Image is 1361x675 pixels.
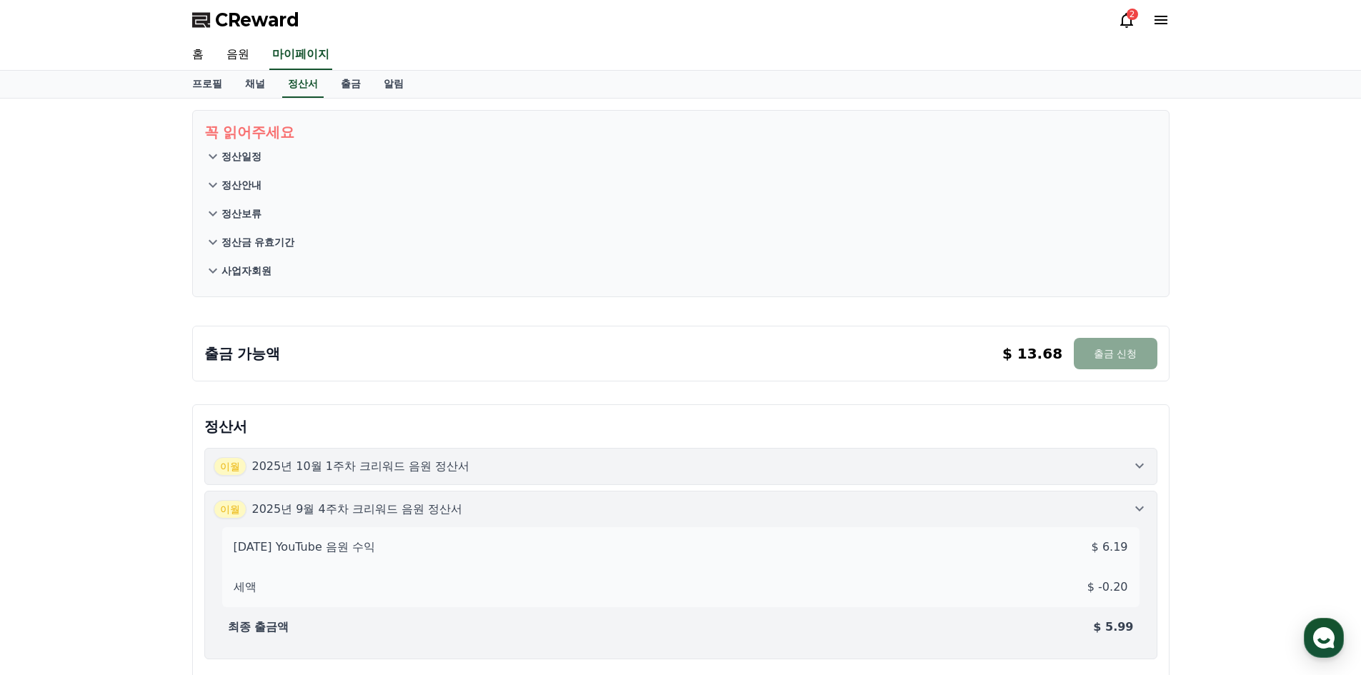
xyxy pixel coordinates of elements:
[214,457,246,476] span: 이월
[221,149,261,164] p: 정산일정
[204,416,1157,436] p: 정산서
[204,448,1157,485] button: 이월 2025년 10월 1주차 크리워드 음원 정산서
[204,142,1157,171] button: 정산일정
[181,40,215,70] a: 홈
[1092,539,1128,556] p: $ 6.19
[221,264,271,278] p: 사업자회원
[221,235,295,249] p: 정산금 유효기간
[269,40,332,70] a: 마이페이지
[221,206,261,221] p: 정산보류
[204,228,1157,256] button: 정산금 유효기간
[184,453,274,489] a: 설정
[4,453,94,489] a: 홈
[204,491,1157,659] button: 이월 2025년 9월 4주차 크리워드 음원 정산서 [DATE] YouTube 음원 수익 $ 6.19 세액 $ -0.20 최종 출금액 $ 5.99
[204,199,1157,228] button: 정산보류
[234,539,375,556] p: [DATE] YouTube 음원 수익
[204,256,1157,285] button: 사업자회원
[45,474,54,486] span: 홈
[221,178,261,192] p: 정산안내
[131,475,148,486] span: 대화
[181,71,234,98] a: 프로필
[94,453,184,489] a: 대화
[1074,338,1157,369] button: 출금 신청
[214,500,246,519] span: 이월
[1002,344,1062,364] p: $ 13.68
[1127,9,1138,20] div: 2
[192,9,299,31] a: CReward
[329,71,372,98] a: 출금
[228,619,289,636] p: 최종 출금액
[204,171,1157,199] button: 정산안내
[234,579,256,596] p: 세액
[252,501,463,518] p: 2025년 9월 4주차 크리워드 음원 정산서
[204,344,281,364] p: 출금 가능액
[1118,11,1135,29] a: 2
[1093,619,1133,636] p: $ 5.99
[215,40,261,70] a: 음원
[372,71,415,98] a: 알림
[204,122,1157,142] p: 꼭 읽어주세요
[221,474,238,486] span: 설정
[252,458,470,475] p: 2025년 10월 1주차 크리워드 음원 정산서
[215,9,299,31] span: CReward
[234,71,276,98] a: 채널
[282,71,324,98] a: 정산서
[1087,579,1128,596] p: $ -0.20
